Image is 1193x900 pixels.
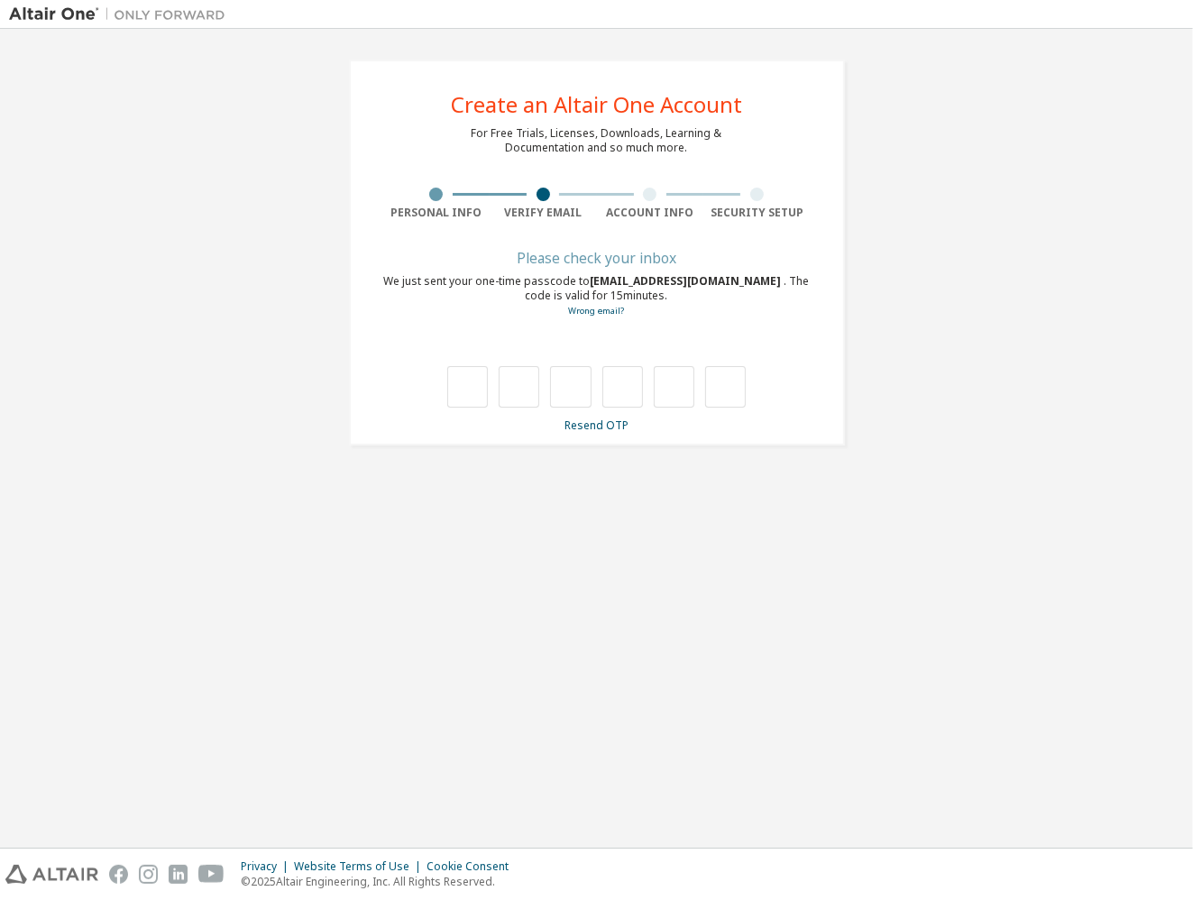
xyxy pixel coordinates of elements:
div: We just sent your one-time passcode to . The code is valid for 15 minutes. [383,274,811,318]
div: Please check your inbox [383,253,811,263]
div: Create an Altair One Account [451,94,742,115]
p: © 2025 Altair Engineering, Inc. All Rights Reserved. [241,874,519,889]
img: facebook.svg [109,865,128,884]
div: For Free Trials, Licenses, Downloads, Learning & Documentation and so much more. [472,126,722,155]
div: Cookie Consent [427,859,519,874]
img: youtube.svg [198,865,225,884]
div: Website Terms of Use [294,859,427,874]
img: Altair One [9,5,234,23]
img: altair_logo.svg [5,865,98,884]
a: Go back to the registration form [569,305,625,317]
div: Verify Email [490,206,597,220]
div: Personal Info [383,206,491,220]
span: [EMAIL_ADDRESS][DOMAIN_NAME] [591,273,785,289]
div: Security Setup [703,206,811,220]
div: Account Info [597,206,704,220]
img: instagram.svg [139,865,158,884]
a: Resend OTP [564,418,629,433]
img: linkedin.svg [169,865,188,884]
div: Privacy [241,859,294,874]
